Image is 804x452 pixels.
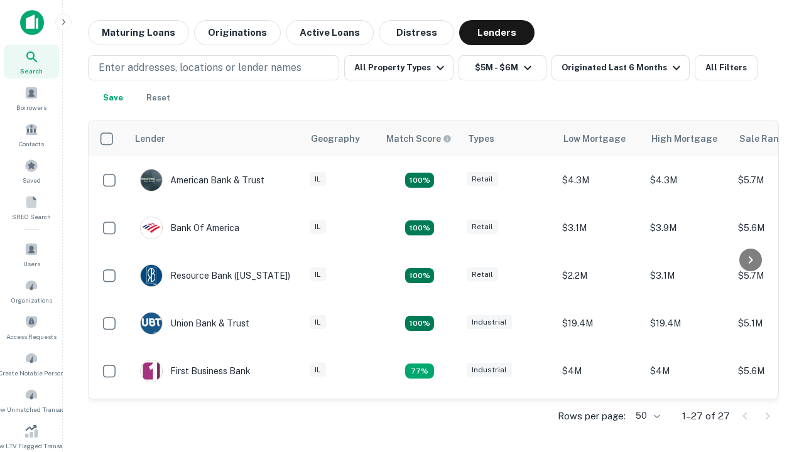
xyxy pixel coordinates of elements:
h6: Match Score [386,132,449,146]
button: $5M - $6M [459,55,546,80]
div: IL [310,363,326,377]
th: High Mortgage [644,121,732,156]
td: $3.1M [644,252,732,299]
button: Maturing Loans [88,20,189,45]
span: Users [23,259,40,269]
button: All Property Types [344,55,454,80]
td: $4.3M [644,156,732,204]
div: IL [310,220,326,234]
th: Lender [128,121,303,156]
div: Industrial [467,315,512,330]
span: Saved [23,175,41,185]
div: Union Bank & Trust [140,312,249,335]
iframe: Chat Widget [741,311,804,372]
span: Borrowers [16,102,46,112]
td: $4.2M [644,395,732,443]
a: Search [4,45,59,78]
div: American Bank & Trust [140,169,264,191]
div: IL [310,267,326,282]
div: IL [310,315,326,330]
div: 50 [631,407,662,425]
div: Matching Properties: 4, hasApolloMatch: undefined [405,316,434,331]
td: $19.4M [556,299,644,347]
button: Lenders [459,20,535,45]
td: $4M [556,347,644,395]
button: Distress [379,20,454,45]
img: picture [141,217,162,239]
img: picture [141,169,162,191]
td: $19.4M [644,299,732,347]
button: Save your search to get updates of matches that match your search criteria. [93,85,133,110]
p: 1–27 of 27 [682,409,730,424]
button: Active Loans [286,20,374,45]
a: Access Requests [4,310,59,344]
button: Originated Last 6 Months [551,55,690,80]
div: Industrial [467,363,512,377]
div: Lender [135,131,165,146]
button: All Filters [695,55,758,80]
td: $3.9M [644,204,732,252]
div: High Mortgage [651,131,717,146]
div: Matching Properties: 4, hasApolloMatch: undefined [405,220,434,235]
p: Enter addresses, locations or lender names [99,60,301,75]
div: Capitalize uses an advanced AI algorithm to match your search with the best lender. The match sco... [386,132,452,146]
div: IL [310,172,326,186]
img: picture [141,313,162,334]
span: SREO Search [12,212,51,222]
a: Users [4,237,59,271]
a: Review Unmatched Transactions [4,383,59,417]
button: Reset [138,85,178,110]
div: Geography [311,131,360,146]
div: Retail [467,267,498,282]
div: Bank Of America [140,217,239,239]
div: Originated Last 6 Months [562,60,684,75]
img: picture [141,265,162,286]
div: Retail [467,220,498,234]
th: Types [460,121,556,156]
td: $2.2M [556,252,644,299]
th: Geography [303,121,379,156]
a: Create Notable Person [4,347,59,380]
span: Search [20,66,43,76]
a: Contacts [4,117,59,151]
div: Matching Properties: 7, hasApolloMatch: undefined [405,173,434,188]
button: Originations [194,20,281,45]
div: Matching Properties: 3, hasApolloMatch: undefined [405,363,434,379]
a: Borrowers [4,81,59,115]
div: First Business Bank [140,360,251,382]
td: $3.9M [556,395,644,443]
a: Saved [4,154,59,188]
span: Access Requests [6,331,57,342]
div: Low Mortgage [563,131,626,146]
a: Organizations [4,274,59,308]
button: Enter addresses, locations or lender names [88,55,339,80]
div: Types [468,131,494,146]
div: Retail [467,172,498,186]
th: Low Mortgage [556,121,644,156]
img: capitalize-icon.png [20,10,44,35]
a: SREO Search [4,190,59,224]
td: $3.1M [556,204,644,252]
div: Resource Bank ([US_STATE]) [140,264,290,287]
td: $4M [644,347,732,395]
img: picture [141,360,162,382]
p: Rows per page: [558,409,626,424]
div: Matching Properties: 4, hasApolloMatch: undefined [405,268,434,283]
span: Organizations [11,295,52,305]
td: $4.3M [556,156,644,204]
span: Contacts [19,139,44,149]
th: Capitalize uses an advanced AI algorithm to match your search with the best lender. The match sco... [379,121,460,156]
